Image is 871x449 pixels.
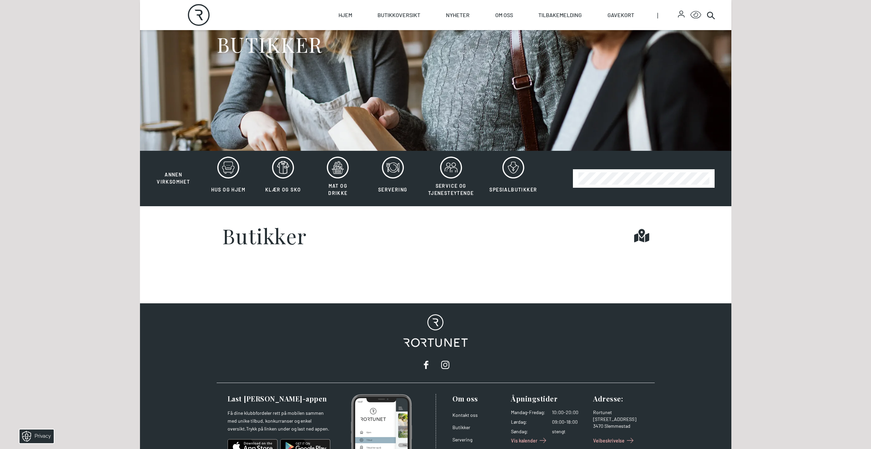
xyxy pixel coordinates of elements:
span: Annen virksomhet [157,172,190,185]
h3: Last [PERSON_NAME]-appen [228,394,330,404]
a: Butikker [452,424,470,430]
span: Slemmestad [604,423,630,429]
dt: Søndag : [511,428,545,435]
button: Open Accessibility Menu [690,10,701,21]
dt: Mandag - Fredag : [511,409,545,416]
button: Annen virksomhet [147,156,200,186]
a: instagram [438,358,452,372]
h3: Åpningstider [511,394,588,404]
a: Servering [452,437,472,443]
dt: Lørdag : [511,419,545,425]
dd: 09:00-18:00 [552,419,588,425]
button: Spesialbutikker [482,156,544,201]
button: Servering [366,156,420,201]
span: Spesialbutikker [489,187,537,193]
dd: 10:00-20:00 [552,409,588,416]
a: Veibeskrivelse [593,435,636,446]
span: Klær og sko [265,187,301,193]
h1: BUTIKKER [217,31,322,57]
button: Klær og sko [256,156,310,201]
button: Service og tjenesteytende [421,156,481,201]
a: facebook [419,358,433,372]
button: Mat og drikke [311,156,364,201]
dd: stengt [552,428,588,435]
span: Hus og hjem [211,187,245,193]
span: Vis kalender [511,437,537,444]
p: Få dine klubbfordeler rett på mobilen sammen med unike tilbud, konkurranser og enkel oversikt.Try... [228,409,330,433]
h3: Om oss [452,394,506,404]
a: Kontakt oss [452,412,478,418]
span: 3470 [593,423,603,429]
div: Rortunet [593,409,646,416]
a: Vis kalender [511,435,548,446]
iframe: Manage Preferences [7,427,63,446]
h1: Butikker [222,225,307,246]
h3: Adresse : [593,394,646,404]
button: Hus og hjem [202,156,255,201]
span: Servering [378,187,408,193]
span: Veibeskrivelse [593,437,625,444]
span: Mat og drikke [328,183,347,196]
span: Service og tjenesteytende [428,183,474,196]
div: [STREET_ADDRESS] [593,416,646,423]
